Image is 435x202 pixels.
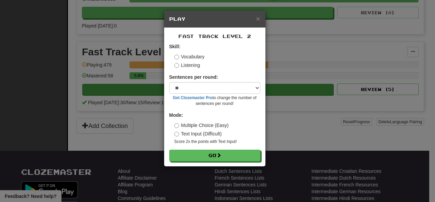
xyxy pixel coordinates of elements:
button: Go [169,150,260,161]
strong: Skill: [169,44,180,49]
label: Sentences per round: [169,74,218,80]
input: Listening [174,63,179,68]
label: Multiple Choice (Easy) [174,122,229,129]
label: Listening [174,62,200,69]
input: Multiple Choice (Easy) [174,123,179,128]
h5: Play [169,16,260,22]
label: Text Input (Difficult) [174,130,222,137]
input: Vocabulary [174,55,179,59]
a: Get Clozemaster Pro [173,95,213,100]
label: Vocabulary [174,53,205,60]
small: to change the number of sentences per round! [169,95,260,107]
input: Text Input (Difficult) [174,132,179,136]
button: Close [256,15,260,22]
small: Score 2x the points with Text Input ! [174,139,260,145]
strong: Mode: [169,112,183,118]
span: × [256,15,260,22]
span: Fast Track Level 2 [178,33,251,39]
